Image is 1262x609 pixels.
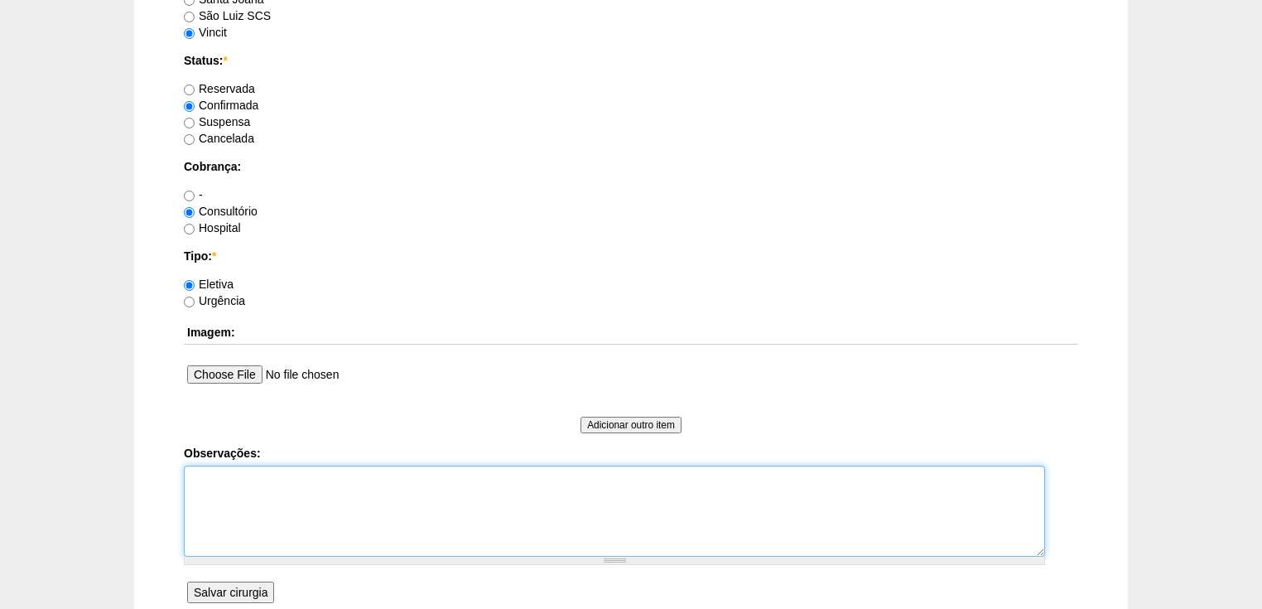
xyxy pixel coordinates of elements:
input: São Luiz SCS [184,12,195,22]
input: Vincit [184,28,195,39]
label: São Luiz SCS [184,9,271,22]
label: - [184,188,203,201]
input: Suspensa [184,118,195,128]
label: Hospital [184,221,241,234]
input: - [184,191,195,201]
input: Adicionar outro item [580,417,682,433]
label: Eletiva [184,278,234,291]
input: Urgência [184,297,195,307]
label: Tipo: [184,248,1078,264]
input: Consultório [184,207,195,218]
th: Imagem: [184,321,1078,345]
label: Vincit [184,26,227,39]
label: Status: [184,52,1078,69]
label: Urgência [184,294,245,307]
span: Este campo é obrigatório. [212,249,216,263]
label: Observações: [184,445,1078,462]
input: Reservada [184,85,195,95]
span: Este campo é obrigatório. [223,54,227,67]
input: Confirmada [184,101,195,112]
input: Hospital [184,224,195,234]
label: Suspensa [184,115,250,128]
input: Eletiva [184,280,195,291]
label: Reservada [184,82,255,95]
label: Cobrança: [184,158,1078,175]
label: Cancelada [184,132,254,145]
input: Cancelada [184,134,195,145]
input: Salvar cirurgia [187,582,274,603]
label: Consultório [184,205,258,218]
label: Confirmada [184,99,258,112]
